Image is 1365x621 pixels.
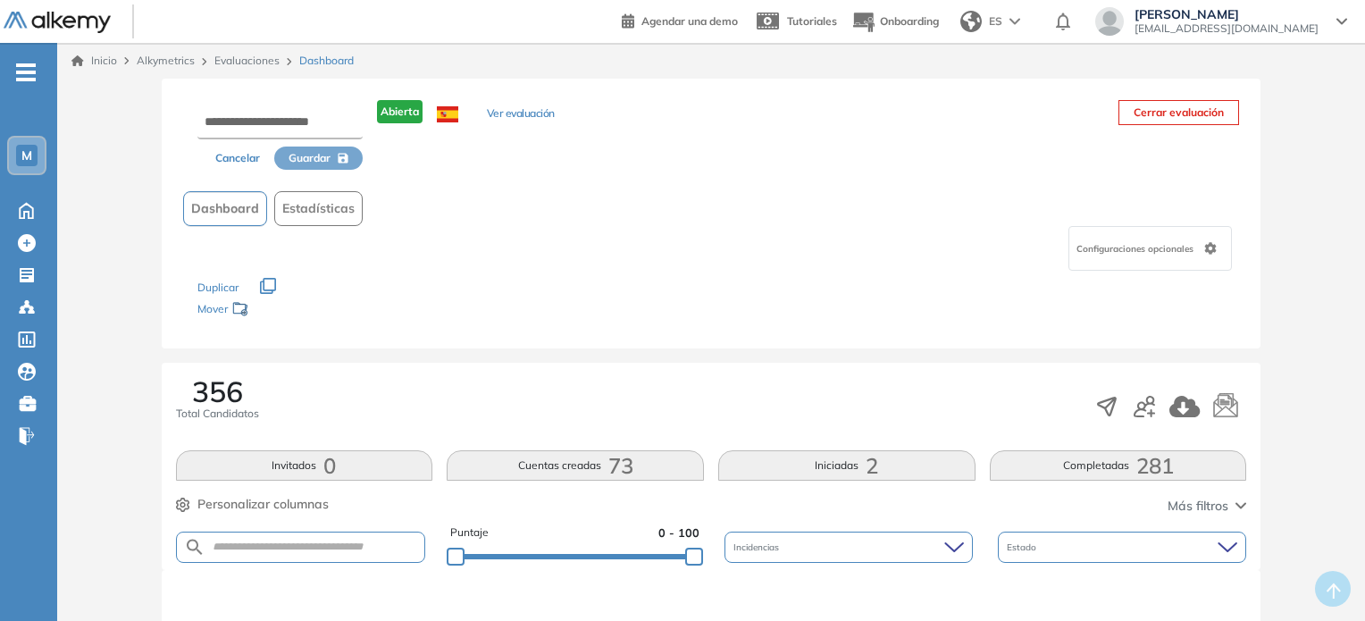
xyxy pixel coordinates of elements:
span: Total Candidatos [176,406,259,422]
img: SEARCH_ALT [184,536,205,558]
button: Más filtros [1168,497,1246,516]
a: Agendar una demo [622,9,738,30]
button: Guardar [274,147,363,170]
span: Estadísticas [282,199,355,218]
button: Estadísticas [274,191,363,226]
button: Onboarding [851,3,939,41]
button: Cerrar evaluación [1118,100,1239,125]
span: ES [989,13,1002,29]
span: Tutoriales [787,14,837,28]
i: - [16,71,36,74]
span: Incidencias [733,541,783,554]
button: Dashboard [183,191,267,226]
img: Logo [4,12,111,34]
span: M [21,148,32,163]
img: ESP [437,106,458,122]
span: Dashboard [299,53,354,69]
button: Invitados0 [176,450,433,481]
span: Estado [1007,541,1040,554]
span: Duplicar [197,281,239,294]
button: Personalizar columnas [176,495,329,514]
span: Agendar una demo [641,14,738,28]
div: Estado [998,532,1246,563]
span: [PERSON_NAME] [1135,7,1319,21]
span: Configuraciones opcionales [1076,242,1197,256]
span: Guardar [289,150,331,166]
button: Cuentas creadas73 [447,450,704,481]
span: [EMAIL_ADDRESS][DOMAIN_NAME] [1135,21,1319,36]
span: Personalizar columnas [197,495,329,514]
button: Ver evaluación [487,105,555,124]
button: Cancelar [201,147,274,170]
span: Abierta [377,100,423,123]
span: Onboarding [880,14,939,28]
button: Completadas281 [990,450,1247,481]
a: Inicio [71,53,117,69]
div: Mover [197,294,376,327]
div: Incidencias [724,532,973,563]
a: Evaluaciones [214,54,280,67]
img: world [960,11,982,32]
img: arrow [1009,18,1020,25]
span: Alkymetrics [137,54,195,67]
span: 0 - 100 [658,524,699,541]
span: 356 [192,377,243,406]
span: Más filtros [1168,497,1228,516]
div: Configuraciones opcionales [1068,226,1232,271]
span: Dashboard [191,199,259,218]
button: Iniciadas2 [718,450,976,481]
span: Puntaje [450,524,489,541]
